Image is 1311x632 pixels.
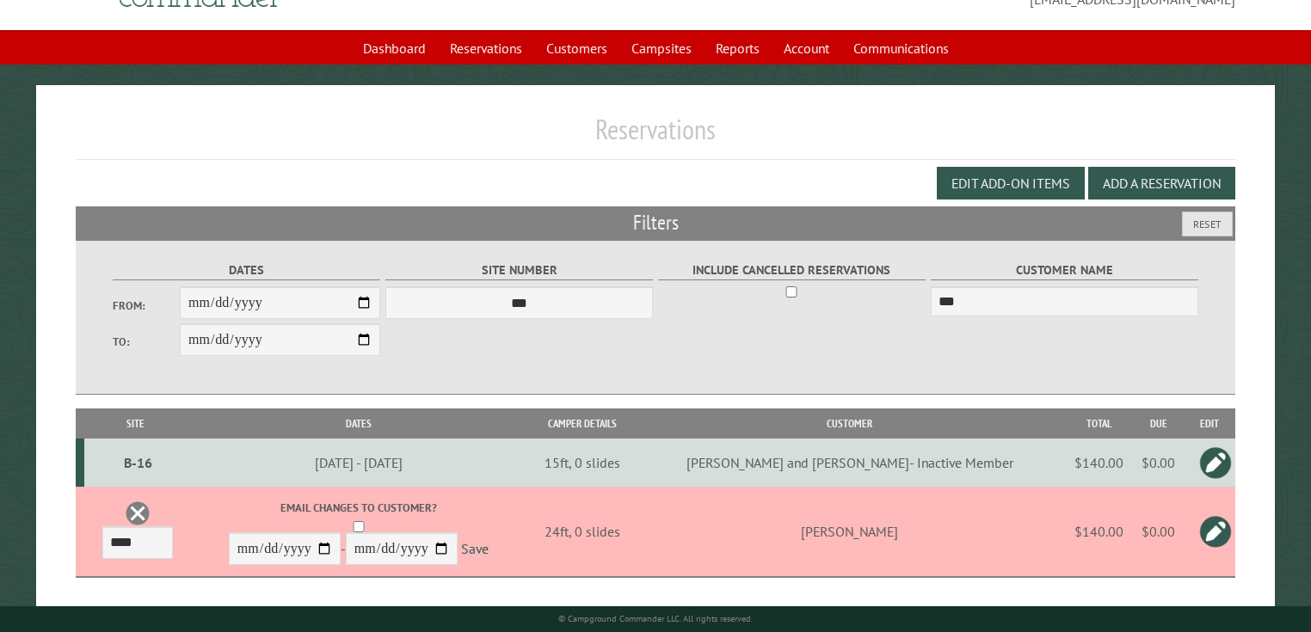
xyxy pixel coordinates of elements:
[440,32,532,64] a: Reservations
[113,261,380,280] label: Dates
[931,261,1198,280] label: Customer Name
[658,261,926,280] label: Include Cancelled Reservations
[1065,487,1134,577] td: $140.00
[621,32,702,64] a: Campsites
[461,541,489,558] a: Save
[1088,167,1235,199] button: Add a Reservation
[190,500,527,516] label: Email changes to customer?
[385,261,653,280] label: Site Number
[76,206,1236,239] h2: Filters
[937,167,1085,199] button: Edit Add-on Items
[635,408,1064,439] th: Customer
[1134,408,1185,439] th: Due
[190,500,527,569] div: -
[536,32,618,64] a: Customers
[113,298,180,314] label: From:
[635,487,1064,577] td: [PERSON_NAME]
[84,408,188,439] th: Site
[1134,439,1185,487] td: $0.00
[190,454,527,471] div: [DATE] - [DATE]
[1134,487,1185,577] td: $0.00
[113,334,180,350] label: To:
[530,487,635,577] td: 24ft, 0 slides
[635,439,1064,487] td: [PERSON_NAME] and [PERSON_NAME]- Inactive Member
[353,32,436,64] a: Dashboard
[843,32,959,64] a: Communications
[773,32,840,64] a: Account
[91,454,185,471] div: B-16
[530,439,635,487] td: 15ft, 0 slides
[1182,212,1233,236] button: Reset
[530,408,635,439] th: Camper Details
[125,500,151,526] a: Delete this reservation
[705,32,770,64] a: Reports
[1065,408,1134,439] th: Total
[76,113,1236,160] h1: Reservations
[188,408,531,439] th: Dates
[1065,439,1134,487] td: $140.00
[1184,408,1235,439] th: Edit
[558,613,753,624] small: © Campground Commander LLC. All rights reserved.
